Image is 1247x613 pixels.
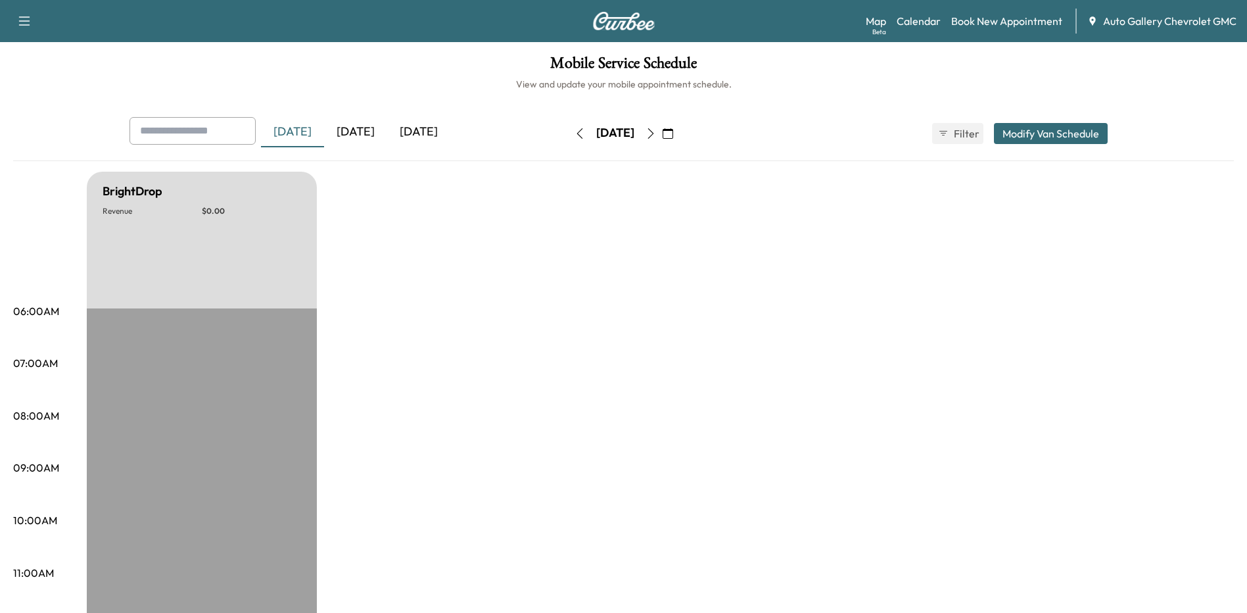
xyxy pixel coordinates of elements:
p: 07:00AM [13,355,58,371]
p: 08:00AM [13,408,59,424]
span: Auto Gallery Chevrolet GMC [1103,13,1236,29]
div: [DATE] [324,117,387,147]
button: Modify Van Schedule [994,123,1108,144]
div: [DATE] [387,117,450,147]
div: [DATE] [261,117,324,147]
span: Filter [954,126,977,141]
h1: Mobile Service Schedule [13,55,1234,78]
p: 11:00AM [13,565,54,581]
p: 06:00AM [13,303,59,319]
a: MapBeta [866,13,886,29]
button: Filter [932,123,983,144]
div: [DATE] [596,125,634,141]
p: 09:00AM [13,460,59,476]
a: Calendar [897,13,941,29]
a: Book New Appointment [951,13,1062,29]
p: Revenue [103,206,202,216]
h6: View and update your mobile appointment schedule. [13,78,1234,91]
p: $ 0.00 [202,206,301,216]
div: Beta [872,27,886,37]
img: Curbee Logo [592,12,655,30]
p: 10:00AM [13,512,57,528]
h5: BrightDrop [103,182,162,201]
